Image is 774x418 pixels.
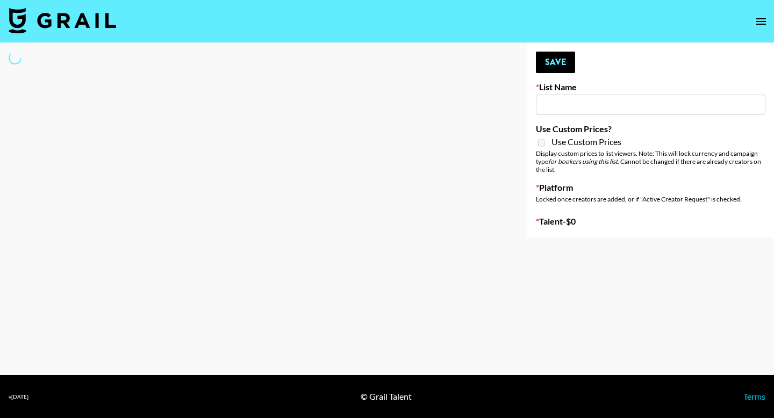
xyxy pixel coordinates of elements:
div: © Grail Talent [361,391,412,402]
img: Grail Talent [9,8,116,33]
button: open drawer [750,11,772,32]
label: List Name [536,82,765,92]
em: for bookers using this list [548,157,618,165]
div: v [DATE] [9,393,28,400]
label: Use Custom Prices? [536,124,765,134]
div: Locked once creators are added, or if "Active Creator Request" is checked. [536,195,765,203]
span: Use Custom Prices [551,136,621,147]
a: Terms [743,391,765,401]
div: Display custom prices to list viewers. Note: This will lock currency and campaign type . Cannot b... [536,149,765,174]
label: Talent - $ 0 [536,216,765,227]
label: Platform [536,182,765,193]
button: Save [536,52,575,73]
